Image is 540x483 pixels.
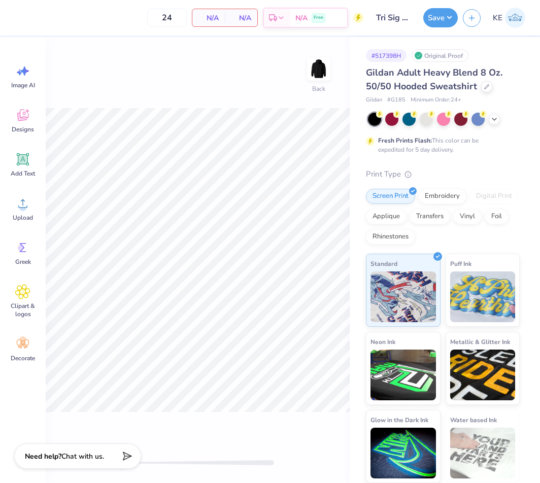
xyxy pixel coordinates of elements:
span: Metallic & Glitter Ink [450,336,510,347]
div: Applique [366,209,407,224]
span: N/A [295,13,308,23]
div: Embroidery [418,189,466,204]
input: – – [147,9,187,27]
span: Gildan [366,96,382,105]
div: Back [312,84,325,93]
div: Transfers [410,209,450,224]
span: # G185 [387,96,406,105]
img: Back [309,59,329,79]
span: N/A [198,13,219,23]
span: Decorate [11,354,35,362]
span: Image AI [11,81,35,89]
span: Standard [370,258,397,269]
span: Upload [13,214,33,222]
div: Vinyl [453,209,482,224]
div: Digital Print [469,189,519,204]
img: Standard [370,271,436,322]
span: Gildan Adult Heavy Blend 8 Oz. 50/50 Hooded Sweatshirt [366,66,502,92]
div: Original Proof [412,49,468,62]
span: Neon Ink [370,336,395,347]
span: Water based Ink [450,415,497,425]
img: Puff Ink [450,271,516,322]
button: Save [423,8,458,27]
div: Print Type [366,168,520,180]
span: Puff Ink [450,258,471,269]
input: Untitled Design [368,8,418,28]
div: This color can be expedited for 5 day delivery. [378,136,503,154]
span: Glow in the Dark Ink [370,415,428,425]
img: Neon Ink [370,350,436,400]
div: Rhinestones [366,229,415,245]
span: Chat with us. [61,452,104,461]
strong: Fresh Prints Flash: [378,136,432,145]
span: Add Text [11,169,35,178]
span: Clipart & logos [6,302,40,318]
img: Kent Everic Delos Santos [505,8,525,28]
span: Designs [12,125,34,133]
div: Screen Print [366,189,415,204]
img: Water based Ink [450,428,516,478]
a: KE [488,8,530,28]
span: Free [314,14,323,21]
img: Glow in the Dark Ink [370,428,436,478]
div: Foil [485,209,509,224]
img: Metallic & Glitter Ink [450,350,516,400]
span: Minimum Order: 24 + [411,96,461,105]
span: N/A [231,13,251,23]
div: # 517398H [366,49,407,62]
span: KE [493,12,502,24]
span: Greek [15,258,31,266]
strong: Need help? [25,452,61,461]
